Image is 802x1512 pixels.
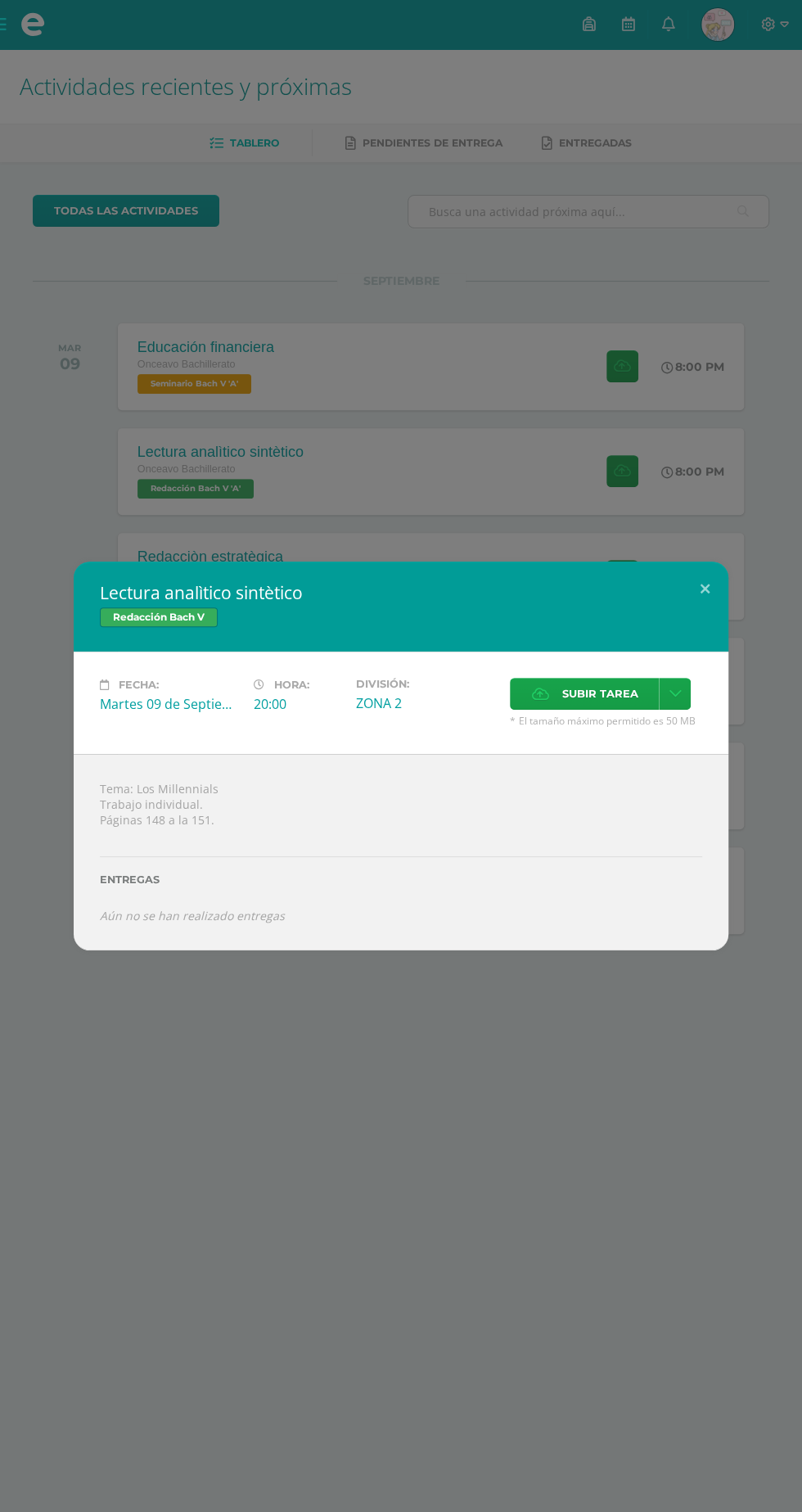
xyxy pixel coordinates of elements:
h2: Lectura analìtico sintètico [100,581,702,604]
label: Entregas [100,873,702,886]
span: Subir tarea [561,679,638,709]
div: Tema: Los Millennials Trabajo individual. Páginas 148 a la 151. [74,754,728,950]
label: División: [356,678,497,690]
button: Close (Esc) [682,562,728,617]
span: Hora: [274,679,309,691]
span: * El tamaño máximo permitido es 50 MB [510,714,702,728]
div: Martes 09 de Septiembre [100,695,241,713]
span: Fecha: [119,679,159,691]
div: ZONA 2 [356,694,497,712]
i: Aún no se han realizado entregas [100,908,285,923]
span: Redacción Bach V [100,607,218,627]
div: 20:00 [254,695,343,713]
